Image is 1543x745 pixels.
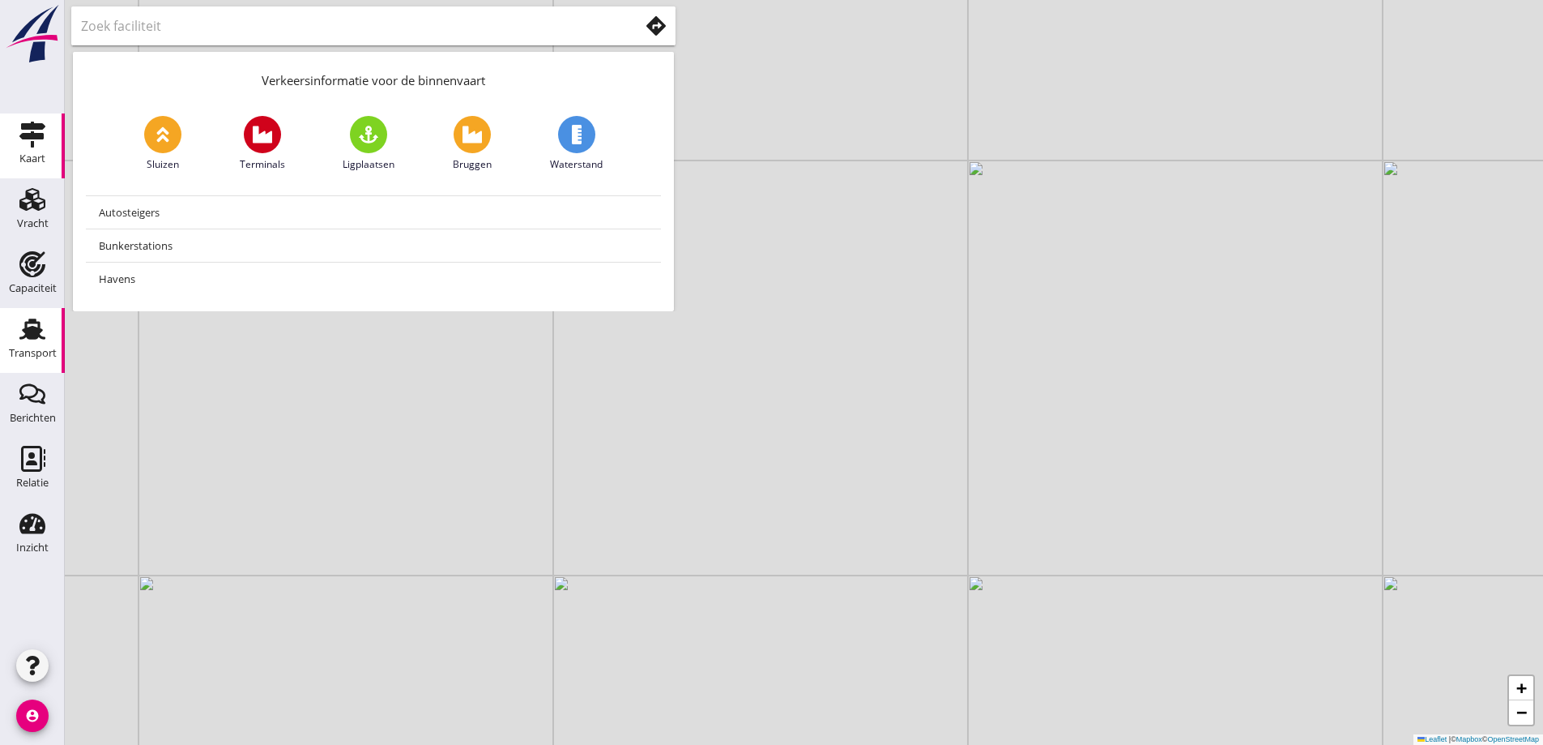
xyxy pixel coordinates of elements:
img: logo-small.a267ee39.svg [3,4,62,64]
a: Sluizen [144,116,181,172]
div: © © [1413,734,1543,745]
span: − [1516,702,1527,722]
span: + [1516,678,1527,698]
i: account_circle [16,700,49,732]
div: Havens [99,269,648,289]
a: Waterstand [550,116,603,172]
span: Terminals [240,157,285,172]
span: | [1449,735,1451,743]
a: Mapbox [1456,735,1482,743]
a: Zoom in [1509,676,1533,700]
div: Berichten [10,413,56,423]
span: Waterstand [550,157,603,172]
a: Ligplaatsen [343,116,394,172]
span: Ligplaatsen [343,157,394,172]
a: OpenStreetMap [1487,735,1539,743]
div: Inzicht [16,542,49,553]
div: Transport [9,348,57,358]
input: Zoek faciliteit [81,13,616,39]
a: Bruggen [453,116,492,172]
div: Capaciteit [9,283,57,293]
div: Autosteigers [99,203,648,222]
a: Terminals [240,116,285,172]
span: Bruggen [453,157,492,172]
div: Verkeersinformatie voor de binnenvaart [73,52,674,103]
div: Kaart [19,153,45,164]
span: Sluizen [147,157,179,172]
div: Relatie [16,477,49,488]
div: Vracht [17,218,49,229]
div: Bunkerstations [99,236,648,255]
a: Leaflet [1417,735,1447,743]
a: Zoom out [1509,700,1533,725]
